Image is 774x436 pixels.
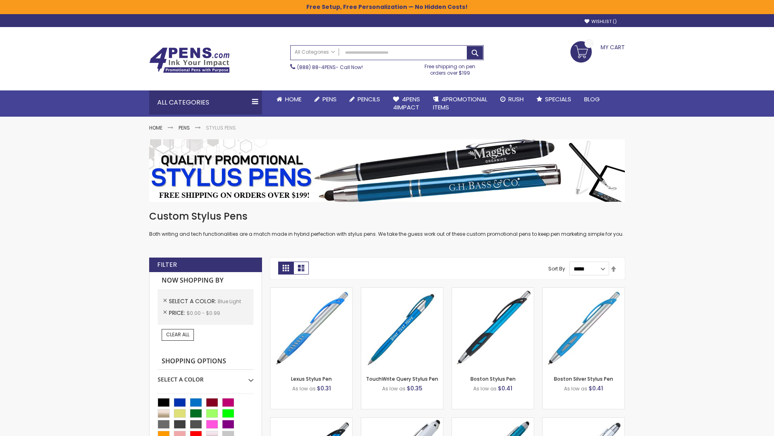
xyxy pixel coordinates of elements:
[322,95,337,103] span: Pens
[278,262,293,275] strong: Grid
[361,287,443,294] a: TouchWrite Query Stylus Pen-Blue Light
[548,265,565,272] label: Sort By
[270,287,352,294] a: Lexus Stylus Pen-Blue - Light
[564,385,587,392] span: As low as
[149,124,162,131] a: Home
[452,288,534,370] img: Boston Stylus Pen-Blue - Light
[149,210,625,238] div: Both writing and tech functionalities are a match made in hybrid perfection with stylus pens. We ...
[494,90,530,108] a: Rush
[297,64,363,71] span: - Call Now!
[285,95,302,103] span: Home
[387,90,427,117] a: 4Pens4impact
[297,64,336,71] a: (888) 88-4PENS
[543,417,624,424] a: Silver Cool Grip Stylus Pen-Blue - Light
[169,309,187,317] span: Price
[545,95,571,103] span: Specials
[149,47,230,73] img: 4Pens Custom Pens and Promotional Products
[218,298,241,305] span: Blue Light
[270,90,308,108] a: Home
[543,287,624,294] a: Boston Silver Stylus Pen-Blue - Light
[149,139,625,202] img: Stylus Pens
[578,90,606,108] a: Blog
[158,353,254,370] strong: Shopping Options
[427,90,494,117] a: 4PROMOTIONALITEMS
[589,384,603,392] span: $0.41
[554,375,613,382] a: Boston Silver Stylus Pen
[452,287,534,294] a: Boston Stylus Pen-Blue - Light
[149,210,625,223] h1: Custom Stylus Pens
[470,375,516,382] a: Boston Stylus Pen
[291,375,332,382] a: Lexus Stylus Pen
[291,46,339,59] a: All Categories
[361,417,443,424] a: Kimberly Logo Stylus Pens-LT-Blue
[292,385,316,392] span: As low as
[407,384,422,392] span: $0.35
[585,19,617,25] a: Wishlist
[416,60,484,76] div: Free shipping on pen orders over $199
[473,385,497,392] span: As low as
[158,370,254,384] div: Select A Color
[317,384,331,392] span: $0.31
[498,384,512,392] span: $0.41
[157,260,177,269] strong: Filter
[530,90,578,108] a: Specials
[270,417,352,424] a: Lexus Metallic Stylus Pen-Blue - Light
[584,95,600,103] span: Blog
[343,90,387,108] a: Pencils
[295,49,335,55] span: All Categories
[187,310,220,317] span: $0.00 - $0.99
[179,124,190,131] a: Pens
[433,95,487,111] span: 4PROMOTIONAL ITEMS
[358,95,380,103] span: Pencils
[452,417,534,424] a: Lory Metallic Stylus Pen-Blue - Light
[169,297,218,305] span: Select A Color
[149,90,262,115] div: All Categories
[206,124,236,131] strong: Stylus Pens
[382,385,406,392] span: As low as
[393,95,420,111] span: 4Pens 4impact
[270,288,352,370] img: Lexus Stylus Pen-Blue - Light
[508,95,524,103] span: Rush
[308,90,343,108] a: Pens
[361,288,443,370] img: TouchWrite Query Stylus Pen-Blue Light
[162,329,194,340] a: Clear All
[158,272,254,289] strong: Now Shopping by
[166,331,189,338] span: Clear All
[543,288,624,370] img: Boston Silver Stylus Pen-Blue - Light
[366,375,438,382] a: TouchWrite Query Stylus Pen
